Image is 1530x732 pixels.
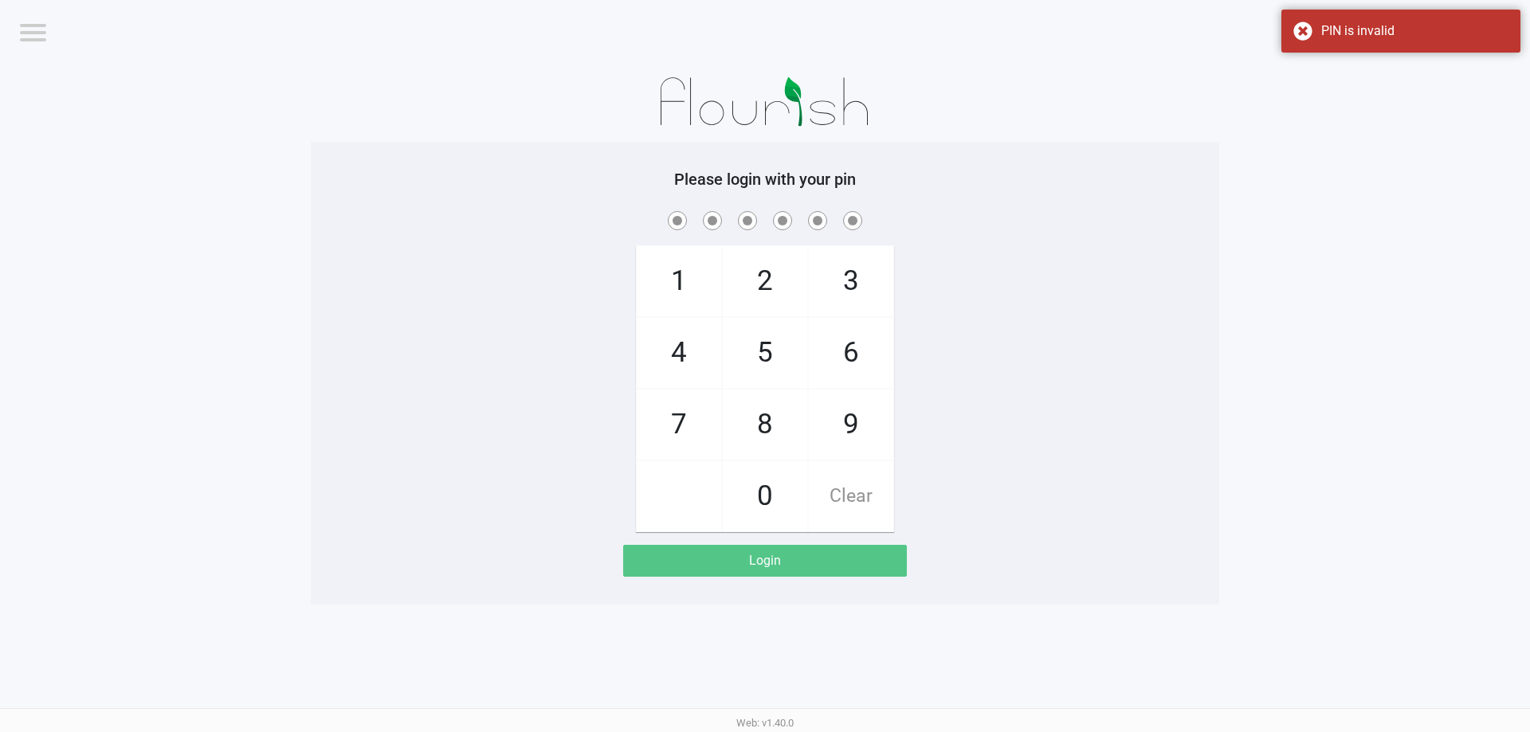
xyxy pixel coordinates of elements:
span: Clear [809,461,893,531]
span: 6 [809,318,893,388]
span: 1 [637,246,721,316]
span: 2 [723,246,807,316]
span: 7 [637,389,721,460]
span: 4 [637,318,721,388]
div: PIN is invalid [1321,22,1508,41]
span: Web: v1.40.0 [736,717,794,729]
span: 0 [723,461,807,531]
span: 8 [723,389,807,460]
span: 5 [723,318,807,388]
span: 9 [809,389,893,460]
span: 3 [809,246,893,316]
h5: Please login with your pin [323,170,1207,189]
